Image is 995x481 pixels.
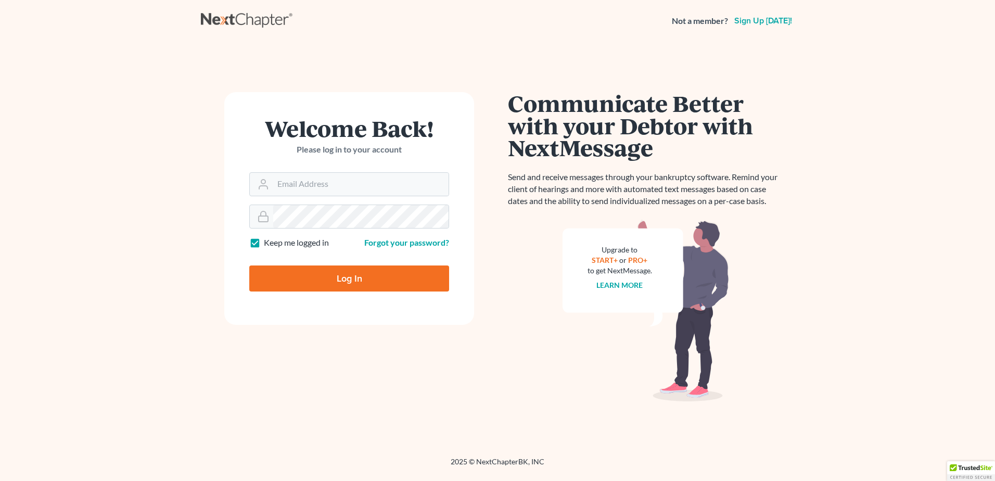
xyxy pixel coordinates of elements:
[588,245,652,255] div: Upgrade to
[563,220,729,402] img: nextmessage_bg-59042aed3d76b12b5cd301f8e5b87938c9018125f34e5fa2b7a6b67550977c72.svg
[364,237,449,247] a: Forgot your password?
[672,15,728,27] strong: Not a member?
[264,237,329,249] label: Keep me logged in
[508,92,784,159] h1: Communicate Better with your Debtor with NextMessage
[732,17,794,25] a: Sign up [DATE]!
[201,457,794,475] div: 2025 © NextChapterBK, INC
[588,265,652,276] div: to get NextMessage.
[273,173,449,196] input: Email Address
[597,281,643,289] a: Learn more
[249,117,449,140] h1: Welcome Back!
[249,144,449,156] p: Please log in to your account
[249,265,449,292] input: Log In
[592,256,618,264] a: START+
[947,461,995,481] div: TrustedSite Certified
[620,256,627,264] span: or
[508,171,784,207] p: Send and receive messages through your bankruptcy software. Remind your client of hearings and mo...
[629,256,648,264] a: PRO+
